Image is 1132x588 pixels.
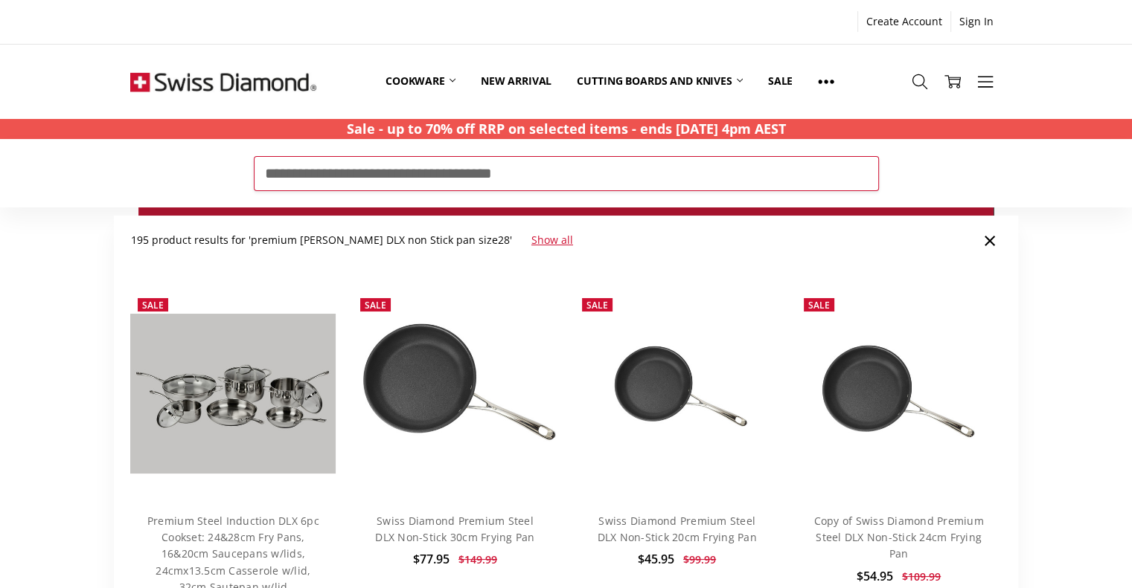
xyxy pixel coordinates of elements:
strong: Sale - up to 70% off RRP on selected items - ends [DATE] 4pm AEST [347,120,786,138]
a: Copy of Swiss Diamond Premium Steel DLX Non-Stick 24cm Frying Pan [814,514,984,561]
span: Sale [808,299,830,311]
span: $109.99 [902,569,941,584]
span: Sale [586,299,608,311]
a: Cutting boards and knives [564,48,755,114]
span: $77.95 [413,551,450,567]
a: Create Account [858,11,950,32]
span: $54.95 [857,568,893,584]
span: × [983,224,997,256]
span: $149.99 [458,552,497,566]
a: Swiss Diamond Premium Steel DLX Non-Stick 30cm Frying Pan [375,514,534,544]
a: Premium Steel DLX 6 pc cookware set; PSLASET06 [130,291,336,496]
span: 195 product results for 'premium [PERSON_NAME] DLX non Stick pan size28' [130,233,511,247]
span: $99.99 [683,552,716,566]
a: New arrival [468,48,564,114]
a: Sign In [951,11,1002,32]
a: Sale [755,48,805,114]
img: Copy of Swiss Diamond Premium Steel DLX Non-Stick 24cm Frying Pan [796,291,1002,496]
a: Swiss Diamond Premium Steel DLX Non-Stick 20cm Frying Pan [597,514,756,544]
img: Swiss Diamond Premium Steel DLX Non-Stick 20cm Frying Pan [575,291,780,496]
img: Free Shipping On Every Order [130,45,316,119]
span: $45.95 [638,551,674,567]
a: Close [978,228,1002,252]
a: Cookware [373,48,468,114]
span: Sale [365,299,386,311]
a: Show All [805,48,847,115]
span: Sale [142,299,164,311]
a: Show all [531,233,573,247]
img: Premium Steel DLX 6 pc cookware set; PSLASET06 [130,314,336,474]
img: Swiss Diamond Premium Steel DLX Non-Stick 30cm Frying Pan [353,291,558,496]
